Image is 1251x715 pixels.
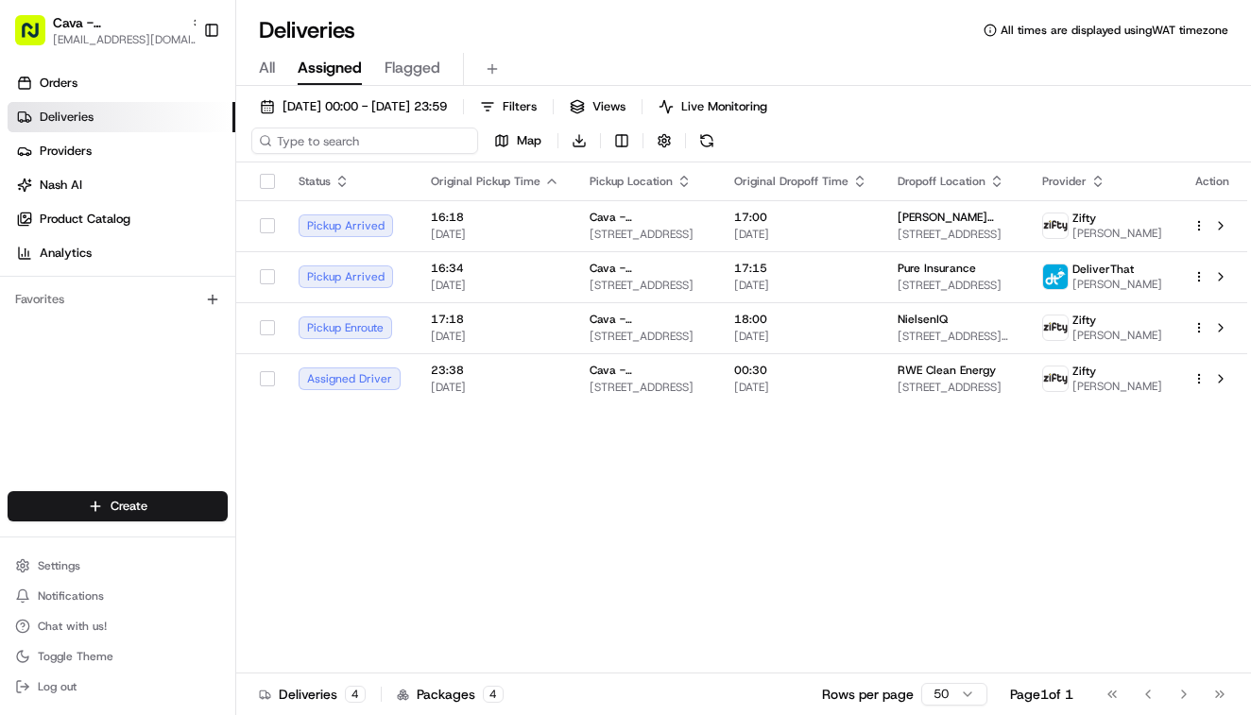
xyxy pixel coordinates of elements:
div: Page 1 of 1 [1010,685,1073,704]
span: 17:18 [431,312,559,327]
span: [DATE] 00:00 - [DATE] 23:59 [283,98,447,115]
a: Deliveries [8,102,235,132]
p: Welcome 👋 [19,76,344,106]
h1: Deliveries [259,15,355,45]
span: Chat with us! [38,619,107,634]
span: [STREET_ADDRESS] [590,329,704,344]
span: DeliverThat [1072,262,1134,277]
a: Powered byPylon [133,319,229,334]
img: Nash [19,19,57,57]
span: Zifty [1072,364,1096,379]
span: Original Pickup Time [431,174,540,189]
span: Knowledge Base [38,274,145,293]
div: 💻 [160,276,175,291]
span: [DATE] [734,278,867,293]
span: [PERSON_NAME] [1072,328,1162,343]
span: Settings [38,558,80,573]
span: Filters [503,98,537,115]
button: [DATE] 00:00 - [DATE] 23:59 [251,94,455,120]
span: [DATE] [734,329,867,344]
span: [STREET_ADDRESS] [898,278,1012,293]
span: [STREET_ADDRESS] [590,227,704,242]
button: Chat with us! [8,613,228,639]
span: [STREET_ADDRESS][PERSON_NAME] [898,329,1012,344]
span: Cava - [GEOGRAPHIC_DATA] [590,261,704,276]
span: NielsenIQ [898,312,948,327]
img: zifty-logo-trans-sq.png [1043,213,1068,238]
button: Filters [471,94,545,120]
span: [DATE] [734,227,867,242]
span: RWE Clean Energy [898,363,996,378]
input: Clear [49,122,312,142]
span: [DATE] [431,227,559,242]
span: Cava - [GEOGRAPHIC_DATA] [590,312,704,327]
span: Toggle Theme [38,649,113,664]
div: 📗 [19,276,34,291]
button: Start new chat [321,186,344,209]
span: Analytics [40,245,92,262]
button: Settings [8,553,228,579]
span: Original Dropoff Time [734,174,848,189]
span: All times are displayed using WAT timezone [1001,23,1228,38]
div: We're available if you need us! [64,199,239,214]
span: [STREET_ADDRESS] [898,227,1012,242]
img: 1736555255976-a54dd68f-1ca7-489b-9aae-adbdc363a1c4 [19,180,53,214]
span: Pickup Location [590,174,673,189]
span: [STREET_ADDRESS] [898,380,1012,395]
button: [EMAIL_ADDRESS][DOMAIN_NAME] [53,32,204,47]
span: 17:00 [734,210,867,225]
span: Flagged [385,57,440,79]
button: Log out [8,673,228,700]
span: Provider [1042,174,1087,189]
span: Providers [40,143,92,160]
span: Cava - [GEOGRAPHIC_DATA] [590,363,704,378]
span: Pylon [188,320,229,334]
a: 📗Knowledge Base [11,266,152,300]
button: Toggle Theme [8,643,228,670]
span: 16:18 [431,210,559,225]
img: zifty-logo-trans-sq.png [1043,315,1068,340]
div: 4 [483,686,504,703]
button: Views [561,94,634,120]
p: Rows per page [822,685,914,704]
a: 💻API Documentation [152,266,311,300]
a: Product Catalog [8,204,235,234]
span: [PERSON_NAME] [1072,379,1162,394]
div: Action [1192,174,1232,189]
input: Type to search [251,128,478,154]
button: Live Monitoring [650,94,776,120]
span: 16:34 [431,261,559,276]
span: [STREET_ADDRESS] [590,380,704,395]
a: Providers [8,136,235,166]
div: Packages [397,685,504,704]
span: Zifty [1072,313,1096,328]
div: Deliveries [259,685,366,704]
button: Notifications [8,583,228,609]
span: Dropoff Location [898,174,985,189]
div: Favorites [8,284,228,315]
div: 4 [345,686,366,703]
span: 17:15 [734,261,867,276]
span: 00:30 [734,363,867,378]
span: 18:00 [734,312,867,327]
a: Orders [8,68,235,98]
a: Nash AI [8,170,235,200]
button: Cava - [GEOGRAPHIC_DATA] [53,13,183,32]
span: [PERSON_NAME][GEOGRAPHIC_DATA] [898,210,1012,225]
button: Cava - [GEOGRAPHIC_DATA][EMAIL_ADDRESS][DOMAIN_NAME] [8,8,196,53]
span: [PERSON_NAME] [1072,277,1162,292]
img: profile_deliverthat_partner.png [1043,264,1068,289]
span: Map [517,132,541,149]
span: Nash AI [40,177,82,194]
button: Refresh [694,128,720,154]
span: Status [299,174,331,189]
span: Pure Insurance [898,261,976,276]
span: Product Catalog [40,211,130,228]
span: Deliveries [40,109,94,126]
span: [STREET_ADDRESS] [590,278,704,293]
span: Assigned [298,57,362,79]
span: [DATE] [431,278,559,293]
span: Create [111,498,147,515]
